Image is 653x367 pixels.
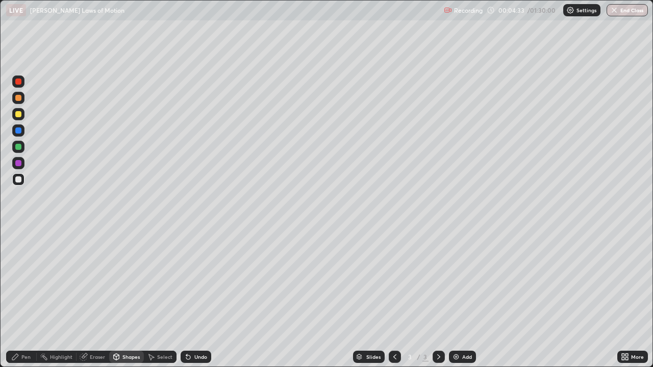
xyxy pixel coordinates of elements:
div: More [631,354,644,359]
div: Pen [21,354,31,359]
div: Add [462,354,472,359]
div: Shapes [122,354,140,359]
div: Highlight [50,354,72,359]
div: Eraser [90,354,105,359]
div: Undo [194,354,207,359]
div: 3 [405,354,415,360]
img: recording.375f2c34.svg [444,6,452,14]
p: Settings [576,8,596,13]
img: add-slide-button [452,353,460,361]
p: Recording [454,7,483,14]
div: 3 [422,352,429,361]
button: End Class [607,4,648,16]
img: class-settings-icons [566,6,574,14]
p: LIVE [9,6,23,14]
p: [PERSON_NAME] Laws of Motion [30,6,124,14]
div: Select [157,354,172,359]
img: end-class-cross [610,6,618,14]
div: / [417,354,420,360]
div: Slides [366,354,381,359]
